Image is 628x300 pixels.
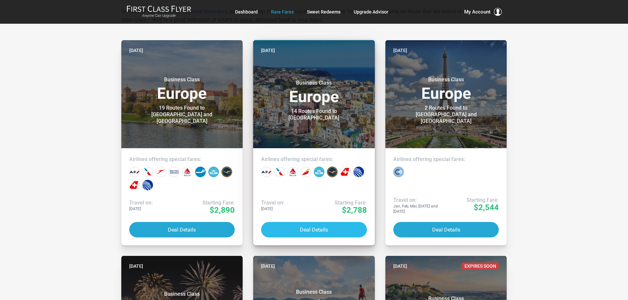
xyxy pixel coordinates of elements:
span: My Account [464,8,491,16]
div: KLM [314,167,324,177]
h3: Europe [393,76,499,101]
small: Business Class [141,291,223,297]
div: La Compagnie [393,167,404,177]
h3: Europe [261,80,367,105]
small: Business Class [273,80,355,86]
div: Iberia [301,167,311,177]
span: Expires Soon [462,262,499,270]
h4: Airlines offering special fares: [393,156,499,163]
button: Deal Details [393,222,499,237]
a: [DATE]Business ClassEurope14 Routes Found to [GEOGRAPHIC_DATA]Airlines offering special fares:Tra... [253,40,375,245]
div: United [353,167,364,177]
a: Sweet Redeems [307,6,341,18]
div: United [142,180,153,190]
a: First Class FlyerAnyone Can Upgrade [127,5,191,18]
div: Swiss [340,167,351,177]
a: Upgrade Advisor [354,6,388,18]
small: Anyone Can Upgrade [127,14,191,18]
div: KLM [208,167,219,177]
time: [DATE] [261,262,275,270]
a: [DATE]Business ClassEurope19 Routes Found to [GEOGRAPHIC_DATA] and [GEOGRAPHIC_DATA]Airlines offe... [121,40,243,245]
div: Swiss [129,180,140,190]
div: 14 Routes Found to [GEOGRAPHIC_DATA] [273,108,355,121]
div: Austrian Airlines‎ [156,167,166,177]
div: Delta Airlines [182,167,193,177]
h4: Airlines offering special fares: [261,156,367,163]
small: Business Class [405,76,487,83]
h3: Europe [129,76,235,101]
time: [DATE] [129,47,143,54]
a: [DATE]Business ClassEurope2 Routes Found to [GEOGRAPHIC_DATA] and [GEOGRAPHIC_DATA]Airlines offer... [385,40,507,245]
time: [DATE] [129,262,143,270]
time: [DATE] [261,47,275,54]
img: First Class Flyer [127,5,191,12]
h4: Airlines offering special fares: [129,156,235,163]
small: Business Class [273,289,355,295]
time: [DATE] [393,47,407,54]
a: Dashboard [235,6,258,18]
div: American Airlines [142,167,153,177]
a: Rare Fares [271,6,294,18]
div: 2 Routes Found to [GEOGRAPHIC_DATA] and [GEOGRAPHIC_DATA] [405,105,487,124]
button: Deal Details [261,222,367,237]
small: Business Class [141,76,223,83]
button: My Account [464,8,502,16]
button: Deal Details [129,222,235,237]
div: Finnair [195,167,206,177]
div: Delta Airlines [287,167,298,177]
div: British Airways [169,167,179,177]
time: [DATE] [393,262,407,270]
div: Air France [129,167,140,177]
div: Lufthansa [222,167,232,177]
div: 19 Routes Found to [GEOGRAPHIC_DATA] and [GEOGRAPHIC_DATA] [141,105,223,124]
div: American Airlines [274,167,285,177]
div: Lufthansa [327,167,338,177]
div: Air France [261,167,272,177]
